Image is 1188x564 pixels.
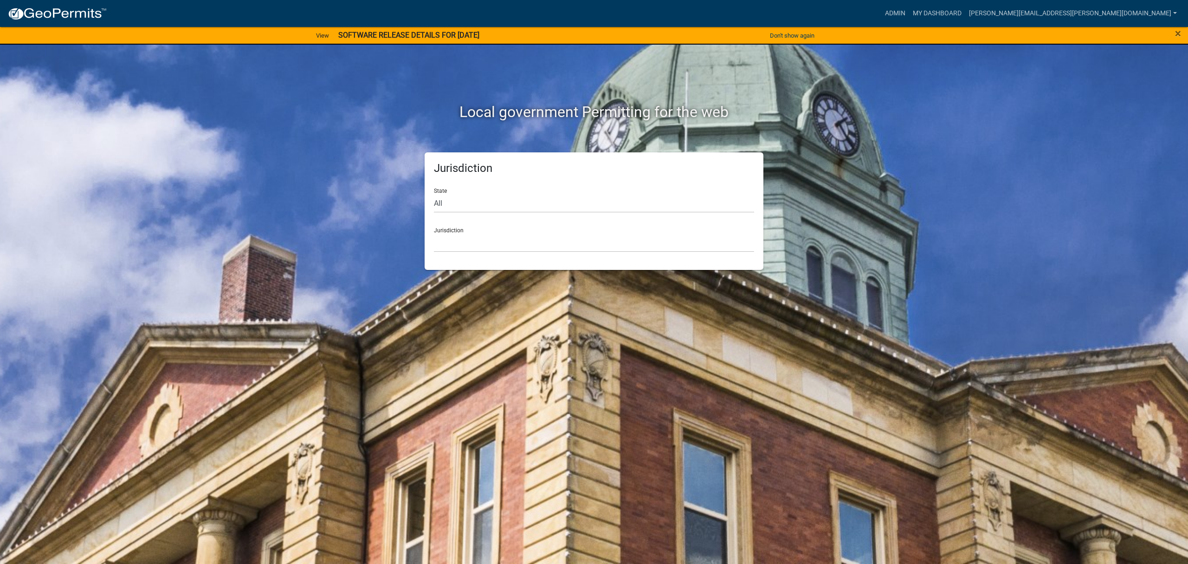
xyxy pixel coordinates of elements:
[1175,28,1181,39] button: Close
[909,5,965,22] a: My Dashboard
[434,162,754,175] h5: Jurisdiction
[965,5,1181,22] a: [PERSON_NAME][EMAIL_ADDRESS][PERSON_NAME][DOMAIN_NAME]
[881,5,909,22] a: Admin
[312,28,333,43] a: View
[766,28,818,43] button: Don't show again
[1175,27,1181,40] span: ×
[336,103,852,121] h2: Local government Permitting for the web
[338,31,479,39] strong: SOFTWARE RELEASE DETAILS FOR [DATE]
